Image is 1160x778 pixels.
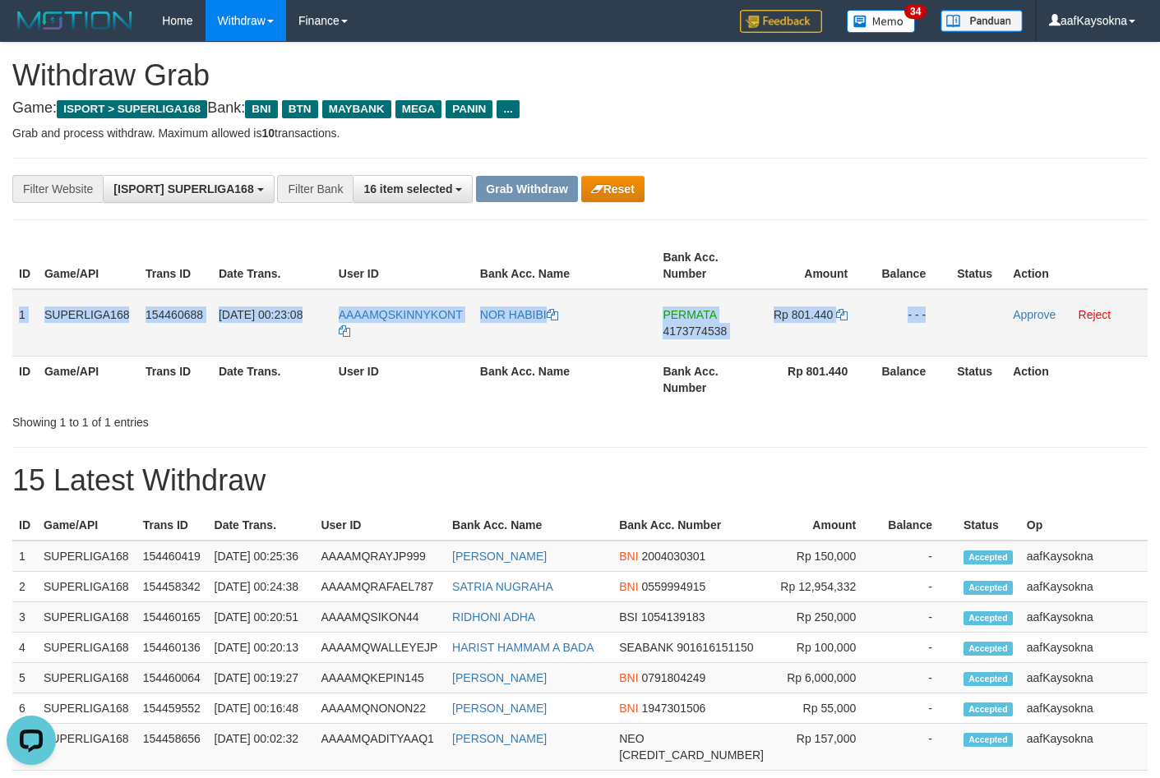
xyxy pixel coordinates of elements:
span: BSI [619,610,638,624]
span: PANIN [446,100,492,118]
td: [DATE] 00:24:38 [208,572,315,602]
th: Bank Acc. Name [474,356,657,403]
th: Amount [770,510,880,541]
td: AAAAMQRAYJP999 [314,541,446,572]
span: ISPORT > SUPERLIGA168 [57,100,207,118]
span: Copy 901616151150 to clipboard [677,641,753,654]
img: Feedback.jpg [740,10,822,33]
th: Bank Acc. Number [612,510,770,541]
td: 154460165 [136,602,208,633]
td: 2 [12,572,37,602]
td: SUPERLIGA168 [37,663,136,693]
th: Bank Acc. Number [656,242,755,289]
a: Copy 801440 to clipboard [836,308,848,321]
th: ID [12,242,38,289]
td: - [880,724,957,771]
td: - [880,541,957,572]
td: AAAAMQNONON22 [314,693,446,724]
td: AAAAMQSIKON44 [314,602,446,633]
td: SUPERLIGA168 [37,541,136,572]
a: Approve [1013,308,1056,321]
td: 5 [12,663,37,693]
td: [DATE] 00:16:48 [208,693,315,724]
td: Rp 55,000 [770,693,880,724]
th: Game/API [38,242,139,289]
td: 154460419 [136,541,208,572]
td: 1 [12,541,37,572]
span: Copy 0559994915 to clipboard [641,580,705,593]
a: SATRIA NUGRAHA [452,580,553,593]
span: [DATE] 00:23:08 [219,308,303,321]
span: Accepted [964,611,1013,625]
td: 154458656 [136,724,208,771]
th: Date Trans. [212,356,332,403]
td: 4 [12,633,37,663]
div: Showing 1 to 1 of 1 entries [12,407,471,430]
th: Amount [755,242,872,289]
strong: 10 [261,127,275,140]
th: User ID [332,356,474,403]
td: SUPERLIGA168 [37,633,136,663]
span: Copy 4173774538 to clipboard [663,325,727,338]
td: 154458342 [136,572,208,602]
h1: 15 Latest Withdraw [12,464,1148,497]
td: 6 [12,693,37,724]
td: [DATE] 00:20:51 [208,602,315,633]
td: - [880,663,957,693]
th: Op [1020,510,1148,541]
td: SUPERLIGA168 [37,724,136,771]
td: 3 [12,602,37,633]
span: Copy 2004030301 to clipboard [641,550,705,563]
th: Balance [872,242,950,289]
td: Rp 100,000 [770,633,880,663]
th: Status [950,242,1006,289]
td: aafKaysokna [1020,724,1148,771]
span: BNI [619,550,638,563]
td: aafKaysokna [1020,663,1148,693]
th: User ID [332,242,474,289]
span: ... [497,100,519,118]
span: Accepted [964,672,1013,686]
td: [DATE] 00:19:27 [208,663,315,693]
th: Trans ID [136,510,208,541]
a: Reject [1079,308,1111,321]
td: 154459552 [136,693,208,724]
button: 16 item selected [353,175,473,203]
td: [DATE] 00:20:13 [208,633,315,663]
span: MAYBANK [322,100,391,118]
div: Filter Bank [277,175,353,203]
td: SUPERLIGA168 [38,289,139,357]
span: BNI [619,580,638,593]
td: AAAAMQADITYAAQ1 [314,724,446,771]
span: Copy 1947301506 to clipboard [641,702,705,715]
td: [DATE] 00:25:36 [208,541,315,572]
p: Grab and process withdraw. Maximum allowed is transactions. [12,125,1148,141]
span: [ISPORT] SUPERLIGA168 [113,182,253,196]
th: User ID [314,510,446,541]
td: SUPERLIGA168 [37,602,136,633]
span: SEABANK [619,641,673,654]
th: Status [950,356,1006,403]
h4: Game: Bank: [12,100,1148,117]
td: aafKaysokna [1020,572,1148,602]
span: Copy 5859457203068096 to clipboard [619,748,764,762]
span: Accepted [964,642,1013,656]
th: ID [12,510,37,541]
th: Trans ID [139,356,212,403]
a: HARIST HAMMAM A BADA [452,641,594,654]
td: - [880,572,957,602]
td: - [880,602,957,633]
a: [PERSON_NAME] [452,671,547,684]
a: AAAAMQSKINNYKONT [339,308,463,338]
td: 1 [12,289,38,357]
td: - - - [872,289,950,357]
span: BNI [619,702,638,715]
th: Bank Acc. Name [446,510,612,541]
th: Balance [880,510,957,541]
td: AAAAMQKEPIN145 [314,663,446,693]
th: ID [12,356,38,403]
button: [ISPORT] SUPERLIGA168 [103,175,274,203]
span: BNI [245,100,277,118]
span: Copy 0791804249 to clipboard [641,671,705,684]
span: Accepted [964,581,1013,595]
